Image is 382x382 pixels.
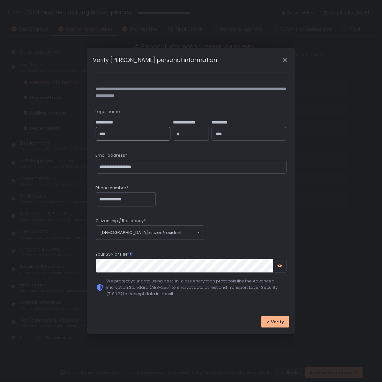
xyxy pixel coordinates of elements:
[101,229,182,236] span: [DEMOGRAPHIC_DATA] citizen/resident
[96,109,287,115] div: Legal name
[96,185,129,191] span: Phone number*
[182,229,196,236] input: Search for option
[96,218,146,224] span: Citizenship / Residency*
[96,251,133,257] span: Your SSN or ITIN*
[275,56,296,64] div: Close
[261,316,289,328] button: Verify
[96,153,127,158] span: Email address*
[93,56,217,64] h1: Verify [PERSON_NAME] personal information
[107,278,287,297] div: We protect your data using best-in-class encryption protocols like the Advanced Encryption Standa...
[96,226,204,240] div: Search for option
[271,319,284,325] span: Verify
